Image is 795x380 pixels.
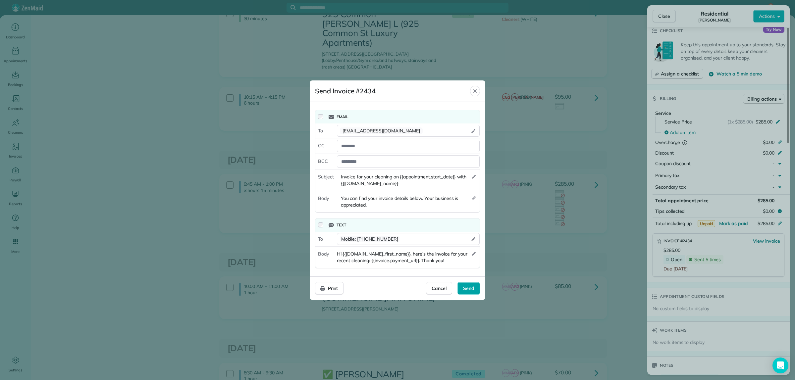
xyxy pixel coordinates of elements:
span: Text [337,222,346,228]
span: [EMAIL_ADDRESS][DOMAIN_NAME] [341,127,421,134]
button: Print [315,282,344,295]
span: [PHONE_NUMBER] [357,236,398,242]
span: Hi {{[DOMAIN_NAME]_first_name}}, here's the invoice for your recent cleaning: {{invoice.payment_u... [337,251,472,264]
span: Send Invoice #2434 [315,87,376,95]
span: Mobile : [341,236,356,242]
button: Cancel [426,282,452,295]
span: Email [337,114,348,119]
button: You can find your invoice details below. Your business is appreciated. [337,192,480,211]
span: Send [463,285,474,292]
span: You can find your invoice details below. Your business is appreciated. [341,195,458,208]
span: Print [328,285,338,292]
span: Subject [318,173,337,180]
button: Invoice for your cleaning on {{appointment.start_date}} with {{[DOMAIN_NAME]_name}} [337,173,476,187]
button: Hi {{[DOMAIN_NAME]_first_name}}, here's the invoice for your recent cleaning: {{invoice.payment_u... [337,251,476,264]
span: BCC [318,158,337,165]
span: Body [318,251,337,257]
span: Invoice for your cleaning on {{appointment.start_date}} with {{[DOMAIN_NAME]_name}} [337,173,472,187]
span: CC [318,142,337,149]
button: Close [470,86,480,96]
span: To [318,127,337,134]
span: Cancel [432,285,447,292]
span: To [318,236,337,242]
button: Mobile:[PHONE_NUMBER] [337,233,480,245]
span: Body [318,195,337,202]
button: [EMAIL_ADDRESS][DOMAIN_NAME] [337,125,480,137]
button: Send [457,282,480,295]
